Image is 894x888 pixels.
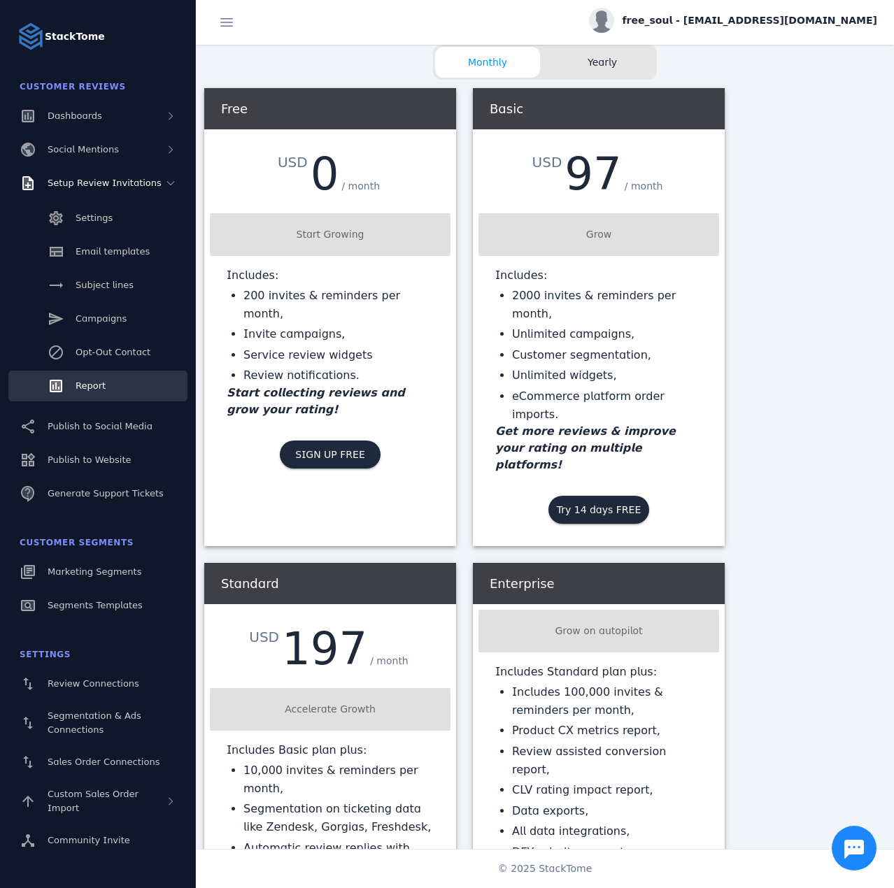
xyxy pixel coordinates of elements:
div: Grow on autopilot [484,624,714,638]
div: Accelerate Growth [215,702,445,717]
span: Community Invite [48,835,130,845]
span: Report [76,380,106,391]
em: Start collecting reviews and grow your rating! [227,386,405,416]
a: Marketing Segments [8,557,187,587]
span: Segments Templates [48,600,143,610]
li: Review assisted conversion report, [512,743,702,778]
li: 10,000 invites & reminders per month, [243,761,434,797]
a: Report [8,371,187,401]
span: Free [221,101,248,116]
span: Enterprise [490,576,555,591]
span: Opt-Out Contact [76,347,150,357]
div: USD [532,152,565,173]
span: Email templates [76,246,150,257]
img: Logo image [17,22,45,50]
a: Email templates [8,236,187,267]
a: Opt-Out Contact [8,337,187,368]
span: Customer Reviews [20,82,126,92]
div: Grow [484,227,714,242]
li: Product CX metrics report, [512,722,702,740]
p: Includes: [495,267,702,284]
div: 197 [282,626,367,671]
span: Campaigns [76,313,127,324]
a: Segmentation & Ads Connections [8,702,187,744]
span: Generate Support Tickets [48,488,164,499]
span: Yearly [550,55,655,70]
a: Subject lines [8,270,187,301]
strong: StackTome [45,29,105,44]
li: eCommerce platform order imports. [512,387,702,423]
span: free_soul - [EMAIL_ADDRESS][DOMAIN_NAME] [623,13,877,28]
span: Publish to Website [48,454,131,465]
p: Includes: [227,267,434,284]
button: SIGN UP FREE [280,441,381,468]
li: CLV rating impact report, [512,781,702,799]
p: Includes Standard plan plus: [495,664,702,680]
div: / month [339,176,383,196]
li: Unlimited campaigns, [512,325,702,343]
div: USD [249,626,282,647]
span: Standard [221,576,279,591]
span: Monthly [435,55,540,70]
span: Try 14 days FREE [557,505,641,515]
li: Automatic review replies with ChatGPT AI, [243,839,434,875]
div: 0 [311,152,339,196]
p: Includes Basic plan plus: [227,742,434,759]
span: Sales Order Connections [48,757,159,767]
li: Data exports, [512,802,702,820]
em: Get more reviews & improve your rating on multiple platforms! [495,424,676,471]
li: Customer segmentation, [512,346,702,364]
div: 97 [565,152,621,196]
a: Settings [8,203,187,234]
span: Segmentation & Ads Connections [48,710,141,735]
div: USD [278,152,311,173]
span: Settings [20,650,71,659]
button: free_soul - [EMAIL_ADDRESS][DOMAIN_NAME] [589,8,877,33]
div: / month [622,176,666,196]
span: Review Connections [48,678,139,689]
span: Marketing Segments [48,566,141,577]
div: / month [367,651,411,671]
a: Sales Order Connections [8,747,187,778]
a: Generate Support Tickets [8,478,187,509]
li: Unlimited widgets, [512,366,702,385]
a: Community Invite [8,825,187,856]
a: Publish to Website [8,445,187,475]
li: Includes 100,000 invites & reminders per month, [512,683,702,719]
span: Setup Review Invitations [48,178,162,188]
li: Segmentation on ticketing data like Zendesk, Gorgias, Freshdesk, [243,800,434,836]
span: Dashboards [48,110,102,121]
div: Start Growing [215,227,445,242]
li: Invite campaigns, [243,325,434,343]
img: profile.jpg [589,8,614,33]
button: Try 14 days FREE [548,496,649,524]
span: Publish to Social Media [48,421,152,431]
li: Service review widgets [243,346,434,364]
a: Segments Templates [8,590,187,621]
span: Social Mentions [48,144,119,155]
a: Review Connections [8,668,187,699]
span: SIGN UP FREE [295,450,364,459]
li: DFY priority support. [512,843,702,861]
span: Custom Sales Order Import [48,789,139,813]
a: Publish to Social Media [8,411,187,442]
span: Customer Segments [20,538,134,547]
span: © 2025 StackTome [498,861,593,876]
span: Subject lines [76,280,134,290]
li: All data integrations, [512,822,702,840]
span: Basic [490,101,523,116]
a: Campaigns [8,303,187,334]
li: 2000 invites & reminders per month, [512,287,702,322]
li: 200 invites & reminders per month, [243,287,434,322]
li: Review notifications. [243,366,434,385]
span: Settings [76,213,113,223]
